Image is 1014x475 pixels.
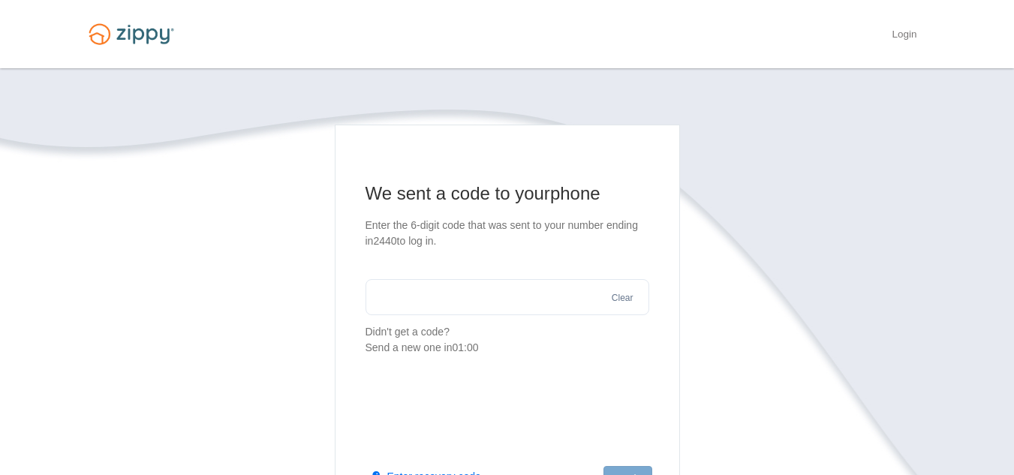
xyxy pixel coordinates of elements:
p: Enter the 6-digit code that was sent to your number ending in 2440 to log in. [366,218,649,249]
button: Clear [607,291,638,305]
div: Send a new one in 01:00 [366,340,649,356]
h1: We sent a code to your phone [366,182,649,206]
p: Didn't get a code? [366,324,649,356]
img: Logo [80,17,183,52]
a: Login [892,29,916,44]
